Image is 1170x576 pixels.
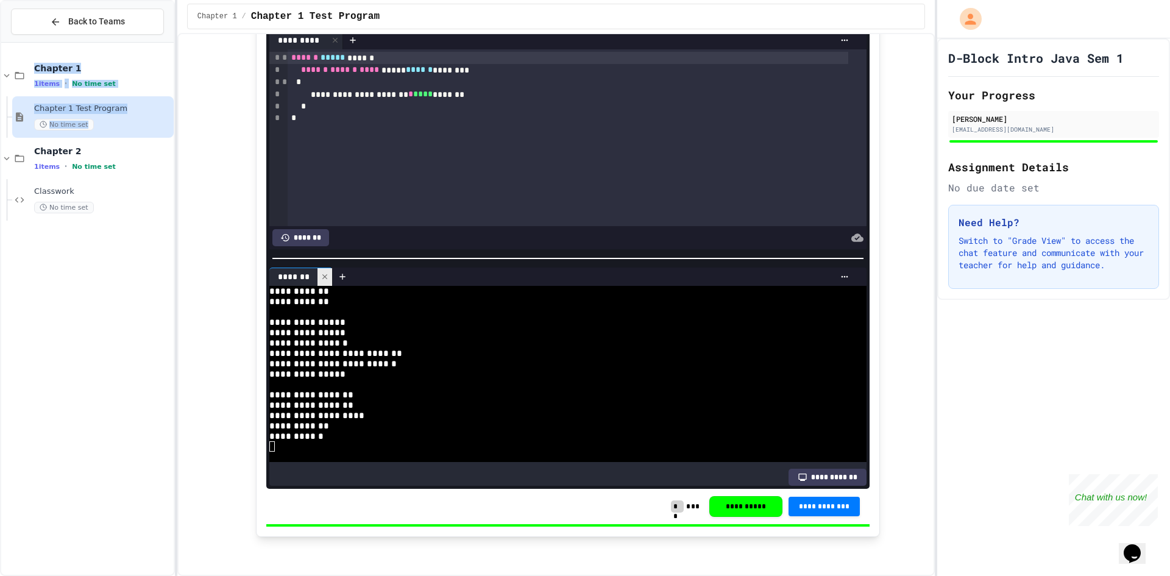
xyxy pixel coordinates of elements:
iframe: chat widget [1069,474,1158,526]
span: • [65,79,67,88]
div: My Account [947,5,985,33]
span: No time set [34,119,94,130]
h2: Assignment Details [948,158,1159,176]
span: 1 items [34,163,60,171]
span: 1 items [34,80,60,88]
button: Back to Teams [11,9,164,35]
span: • [65,162,67,171]
span: No time set [72,80,116,88]
span: Chapter 1 [34,63,171,74]
span: Chapter 2 [34,146,171,157]
h2: Your Progress [948,87,1159,104]
span: Back to Teams [68,15,125,28]
span: Chapter 1 Test Program [34,104,171,114]
span: Chapter 1 [197,12,237,21]
span: Classwork [34,187,171,197]
h3: Need Help? [959,215,1149,230]
div: [EMAIL_ADDRESS][DOMAIN_NAME] [952,125,1155,134]
h1: D-Block Intro Java Sem 1 [948,49,1124,66]
iframe: chat widget [1119,527,1158,564]
span: Chapter 1 Test Program [251,9,380,24]
p: Switch to "Grade View" to access the chat feature and communicate with your teacher for help and ... [959,235,1149,271]
span: No time set [34,202,94,213]
div: [PERSON_NAME] [952,113,1155,124]
span: / [242,12,246,21]
div: No due date set [948,180,1159,195]
span: No time set [72,163,116,171]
